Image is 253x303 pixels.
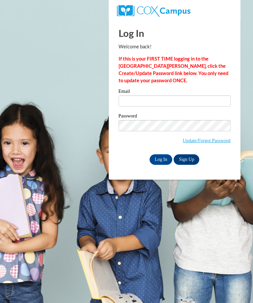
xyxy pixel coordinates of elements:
[119,26,231,40] h1: Log In
[183,138,231,143] a: Update/Forgot Password
[119,89,231,95] label: Email
[117,8,190,13] a: COX Campus
[117,5,190,17] img: COX Campus
[119,56,228,83] strong: If this is your FIRST TIME logging in to the [GEOGRAPHIC_DATA][PERSON_NAME], click the Create/Upd...
[150,154,173,165] input: Log In
[119,43,231,50] p: Welcome back!
[119,114,231,120] label: Password
[174,154,199,165] a: Sign Up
